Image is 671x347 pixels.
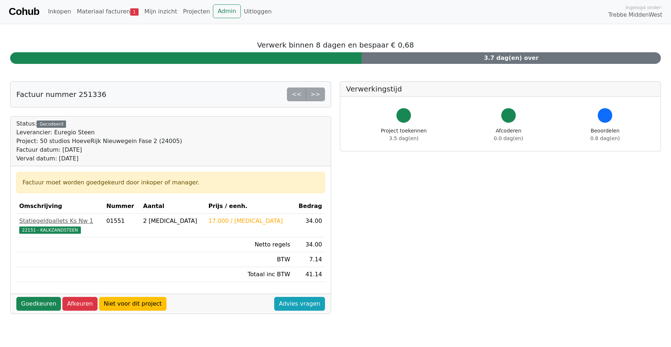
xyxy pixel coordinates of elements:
td: BTW [206,252,293,267]
a: Advies vragen [274,297,325,311]
div: 3.7 dag(en) over [362,52,661,64]
div: Factuur datum: [DATE] [16,146,182,154]
th: Prijs / eenh. [206,199,293,214]
span: 0.8 dag(en) [590,135,620,141]
a: Admin [213,4,241,18]
span: 0.0 dag(en) [494,135,523,141]
a: Goedkeuren [16,297,61,311]
a: Projecten [180,4,213,19]
div: Project: 50 studios HoeveRijk Nieuwegein Fase 2 (24005) [16,137,182,146]
td: 34.00 [293,214,325,237]
h5: Factuur nummer 251336 [16,90,106,99]
div: Project toekennen [381,127,427,142]
a: Cohub [9,3,39,20]
a: Statiegeldpallets Ks Nw 122151 - KALKZANDSTEEN [19,217,100,234]
div: Statiegeldpallets Ks Nw 1 [19,217,100,225]
span: 1 [130,8,139,16]
div: Gecodeerd [37,121,66,128]
a: Afkeuren [62,297,98,311]
div: Verval datum: [DATE] [16,154,182,163]
div: Status: [16,119,182,163]
a: Mijn inzicht [141,4,180,19]
h5: Verwerkingstijd [346,85,655,93]
td: Totaal inc BTW [206,267,293,282]
th: Bedrag [293,199,325,214]
div: Afcoderen [494,127,523,142]
th: Omschrijving [16,199,103,214]
a: Uitloggen [241,4,275,19]
a: Inkopen [45,4,74,19]
span: Trebbe MiddenWest [608,11,662,19]
span: 22151 - KALKZANDSTEEN [19,226,81,234]
td: 34.00 [293,237,325,252]
th: Nummer [103,199,140,214]
a: Materiaal facturen1 [74,4,141,19]
div: Beoordelen [590,127,620,142]
td: Netto regels [206,237,293,252]
div: 17.000 / [MEDICAL_DATA] [209,217,290,225]
td: 7.14 [293,252,325,267]
a: Niet voor dit project [99,297,166,311]
th: Aantal [140,199,206,214]
div: 2 [MEDICAL_DATA] [143,217,203,225]
td: 41.14 [293,267,325,282]
h5: Verwerk binnen 8 dagen en bespaar € 0,68 [10,41,661,49]
td: 01551 [103,214,140,237]
div: Factuur moet worden goedgekeurd door inkoper of manager. [22,178,319,187]
div: Leverancier: Euregio Steen [16,128,182,137]
span: Ingelogd onder: [625,4,662,11]
span: 3.5 dag(en) [389,135,419,141]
